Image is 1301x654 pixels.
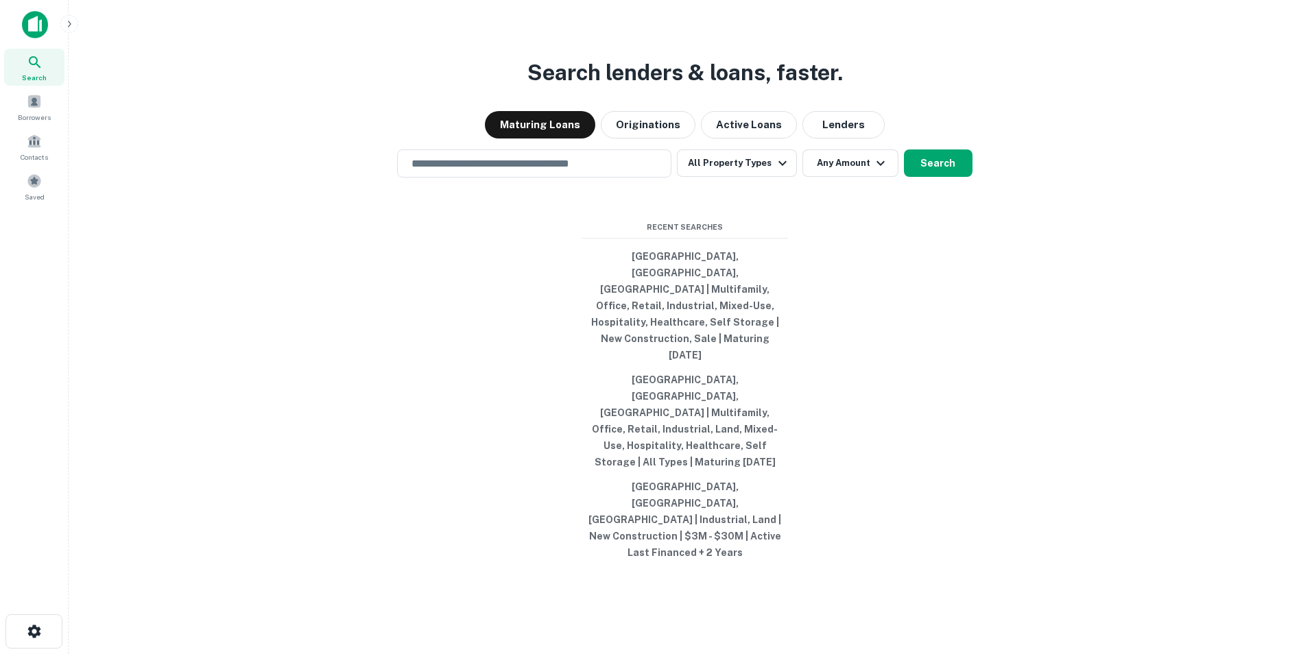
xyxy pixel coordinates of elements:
button: Active Loans [701,111,797,138]
img: capitalize-icon.png [22,11,48,38]
span: Recent Searches [582,221,788,233]
button: [GEOGRAPHIC_DATA], [GEOGRAPHIC_DATA], [GEOGRAPHIC_DATA] | Industrial, Land | New Construction | $... [582,474,788,565]
button: [GEOGRAPHIC_DATA], [GEOGRAPHIC_DATA], [GEOGRAPHIC_DATA] | Multifamily, Office, Retail, Industrial... [582,244,788,367]
a: Saved [4,168,64,205]
span: Saved [25,191,45,202]
a: Search [4,49,64,86]
button: All Property Types [677,149,796,177]
button: [GEOGRAPHIC_DATA], [GEOGRAPHIC_DATA], [GEOGRAPHIC_DATA] | Multifamily, Office, Retail, Industrial... [582,367,788,474]
button: Originations [601,111,695,138]
button: Search [904,149,972,177]
button: Any Amount [802,149,898,177]
span: Contacts [21,152,48,162]
a: Contacts [4,128,64,165]
button: Maturing Loans [485,111,595,138]
h3: Search lenders & loans, faster. [527,56,843,89]
span: Borrowers [18,112,51,123]
button: Lenders [802,111,885,138]
a: Borrowers [4,88,64,125]
span: Search [22,72,47,83]
iframe: Chat Widget [1232,544,1301,610]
